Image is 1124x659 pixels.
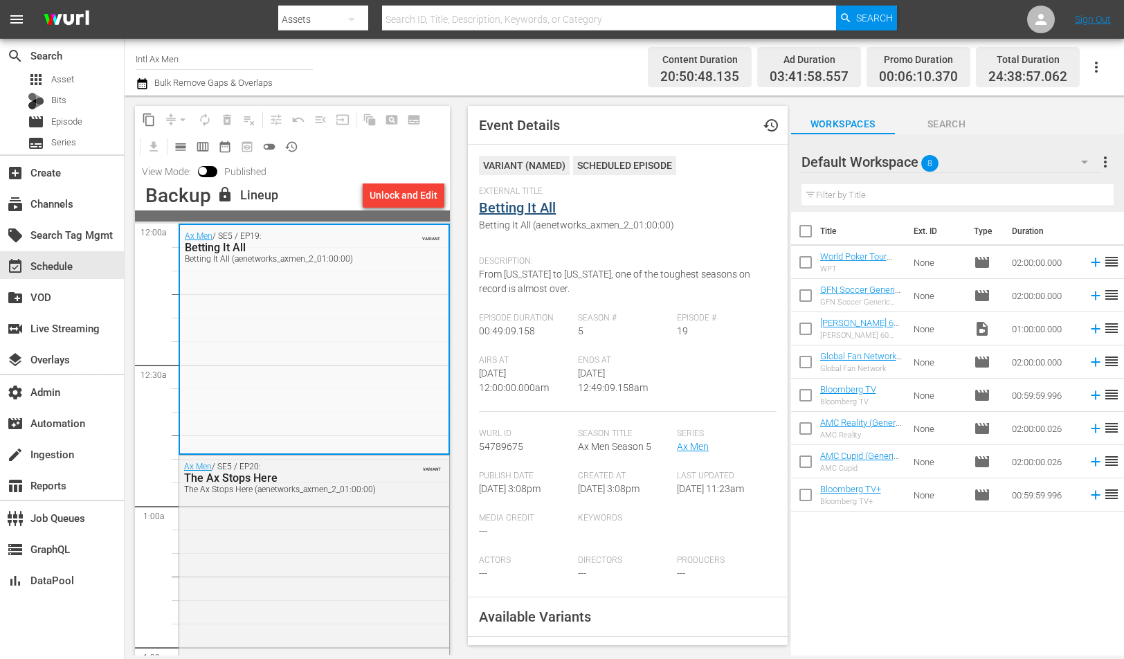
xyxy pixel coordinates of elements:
span: Airs At [479,355,571,366]
span: VARIANT [423,460,441,471]
span: Episode # [677,313,769,324]
div: WPT [820,264,903,273]
span: calendar_view_day_outlined [174,140,188,154]
a: Sign Out [1075,14,1111,25]
span: Episode Duration [479,313,571,324]
span: reorder [1103,253,1120,270]
span: Copy Lineup [138,109,160,131]
a: Ax Men [677,441,709,452]
span: Series [51,136,76,150]
span: View Mode: [135,166,198,177]
span: External Title [479,186,769,197]
span: 24 hours Lineup View is OFF [258,136,280,158]
a: Ax Men [185,231,212,241]
span: Created At [578,471,670,482]
span: GraphQL [7,541,24,558]
div: [PERSON_NAME] 60 Min Loop [820,331,903,340]
span: Select an event to delete [216,109,238,131]
span: Episode [974,420,990,437]
span: Day Calendar View [165,133,192,160]
th: Type [966,212,1004,251]
a: Bloomberg TV+ [820,484,881,494]
div: Bits [28,93,44,109]
span: Episode [51,115,82,129]
span: Season Title [578,428,670,440]
td: 02:00:00.026 [1006,412,1082,445]
span: Media Credit [479,513,571,524]
span: Search Tag Mgmt [7,227,24,244]
a: AMC Reality (Generic EPG) [820,417,903,438]
td: 00:59:59.996 [1006,379,1082,412]
svg: Add to Schedule [1088,288,1103,303]
span: Description: [479,256,769,267]
span: Episode [974,453,990,470]
span: Actors [479,555,571,566]
div: AMC Cupid [820,464,903,473]
span: reorder [1103,453,1120,469]
span: [DATE] 12:49:09.158am [578,368,648,393]
span: Update Metadata from Key Asset [332,109,354,131]
span: reorder [1103,353,1120,370]
span: 00:06:10.370 [879,69,958,85]
svg: Add to Schedule [1088,421,1103,436]
span: View History [280,136,302,158]
td: None [908,379,968,412]
div: The Ax Stops Here [184,471,379,485]
span: Episode [974,354,990,370]
span: reorder [1103,419,1120,436]
div: VARIANT ( NAMED ) [479,156,570,175]
span: lock [217,186,233,203]
div: Bloomberg TV [820,397,876,406]
div: Lineup [240,188,278,203]
span: [DATE] 3:08pm [578,483,640,494]
svg: Add to Schedule [1088,255,1103,270]
button: Search [836,6,897,30]
span: Video [974,321,990,337]
span: Series [677,428,769,440]
a: Global Fan Network (Generic EPG) [820,351,902,372]
span: --- [479,525,487,536]
div: Default Workspace [801,143,1101,181]
span: 03:41:58.557 [770,69,849,85]
span: calendar_view_week_outlined [196,140,210,154]
span: Live Streaming [7,321,24,337]
td: None [908,445,968,478]
td: None [908,478,968,512]
div: Betting It All (aenetworks_axmen_2_01:00:00) [185,254,379,264]
span: --- [677,568,685,579]
a: Betting It All [479,199,556,216]
span: 54789675 [479,441,523,452]
span: 19 [677,325,688,336]
span: --- [479,568,487,579]
span: Available Variants [479,608,591,625]
button: Unlock and Edit [363,183,444,208]
span: Bits [51,93,66,107]
div: GFN Soccer Generic EPG [820,298,903,307]
div: / SE5 / EP20: [184,462,379,494]
span: Asset [28,71,44,88]
span: Publish Date [479,471,571,482]
span: Ax Men Season 5 [578,441,651,452]
span: Keywords [578,513,670,524]
span: Last Updated [677,471,769,482]
span: menu [8,11,25,28]
span: Create [7,165,24,181]
svg: Add to Schedule [1088,321,1103,336]
span: Episode [974,487,990,503]
div: / SE5 / EP19: [185,231,379,264]
span: Asset [51,73,74,87]
td: None [908,412,968,445]
span: date_range_outlined [218,140,232,154]
span: Season # [578,313,670,324]
a: AMC Cupid (Generic EPG) [820,451,899,471]
span: 5 [578,325,583,336]
span: --- [578,568,586,579]
div: Backup [145,184,211,207]
span: Toggle to switch from Published to Draft view. [198,166,208,176]
span: Ends At [578,355,670,366]
div: Ad Duration [770,50,849,69]
th: Duration [1004,212,1087,251]
td: 00:59:59.996 [1006,478,1082,512]
span: [DATE] 12:00:00.000am [479,368,549,393]
span: Search [7,48,24,64]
